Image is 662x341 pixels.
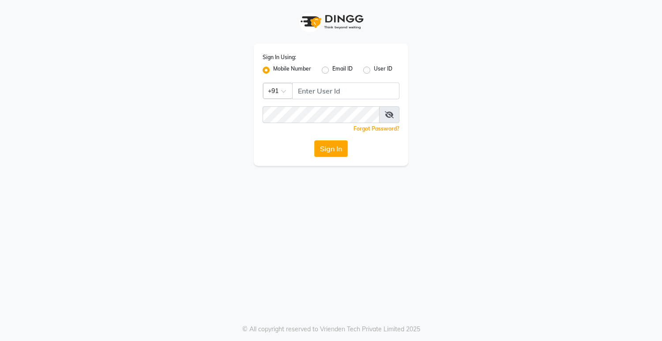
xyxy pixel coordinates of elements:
label: Email ID [332,65,353,75]
img: logo1.svg [296,9,366,35]
label: User ID [374,65,392,75]
input: Username [292,82,399,99]
a: Forgot Password? [354,125,399,132]
button: Sign In [314,140,348,157]
label: Mobile Number [273,65,311,75]
input: Username [263,106,380,123]
label: Sign In Using: [263,53,296,61]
